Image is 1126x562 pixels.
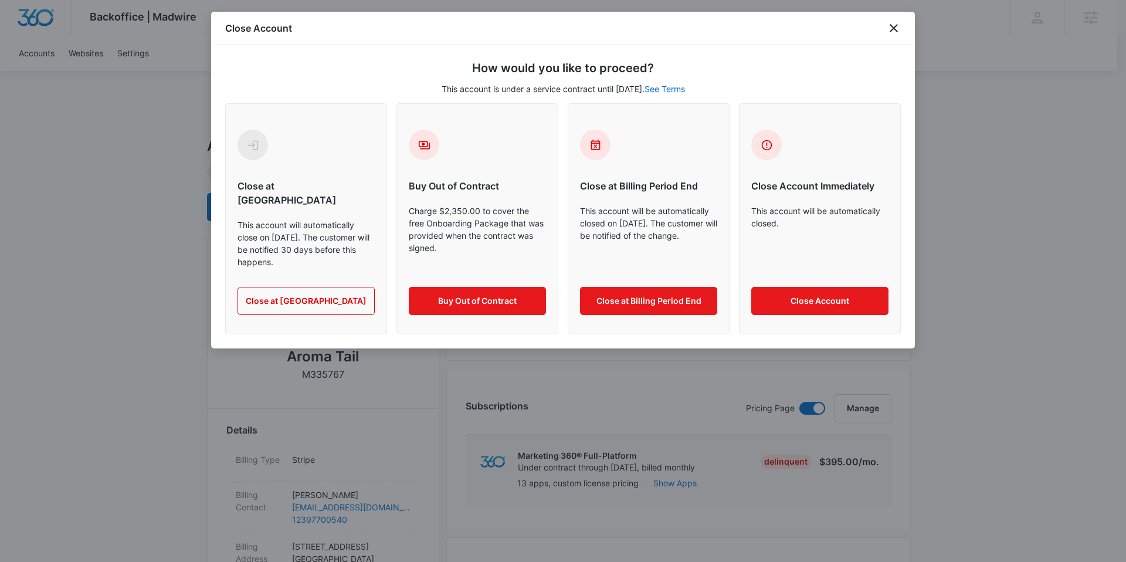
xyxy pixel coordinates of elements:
[45,69,105,77] div: Domain Overview
[30,31,129,40] div: Domain: [DOMAIN_NAME]
[409,287,546,315] button: Buy Out of Contract
[225,59,901,77] h5: How would you like to proceed?
[409,205,546,268] p: Charge $2,350.00 to cover the free Onboarding Package that was provided when the contract was sig...
[238,179,375,207] h6: Close at [GEOGRAPHIC_DATA]
[580,179,717,193] h6: Close at Billing Period End
[238,287,375,315] button: Close at [GEOGRAPHIC_DATA]
[645,84,685,94] a: See Terms
[225,21,292,35] h1: Close Account
[887,21,901,35] button: close
[751,179,888,193] h6: Close Account Immediately
[225,83,901,95] p: This account is under a service contract until [DATE].
[409,179,546,193] h6: Buy Out of Contract
[19,19,28,28] img: logo_orange.svg
[751,287,888,315] button: Close Account
[32,68,41,77] img: tab_domain_overview_orange.svg
[130,69,198,77] div: Keywords by Traffic
[19,31,28,40] img: website_grey.svg
[751,205,888,268] p: This account will be automatically closed.
[580,287,717,315] button: Close at Billing Period End
[238,219,375,268] p: This account will automatically close on [DATE]. The customer will be notified 30 days before thi...
[33,19,57,28] div: v 4.0.25
[580,205,717,268] p: This account will be automatically closed on [DATE]. The customer will be notified of the change.
[117,68,126,77] img: tab_keywords_by_traffic_grey.svg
